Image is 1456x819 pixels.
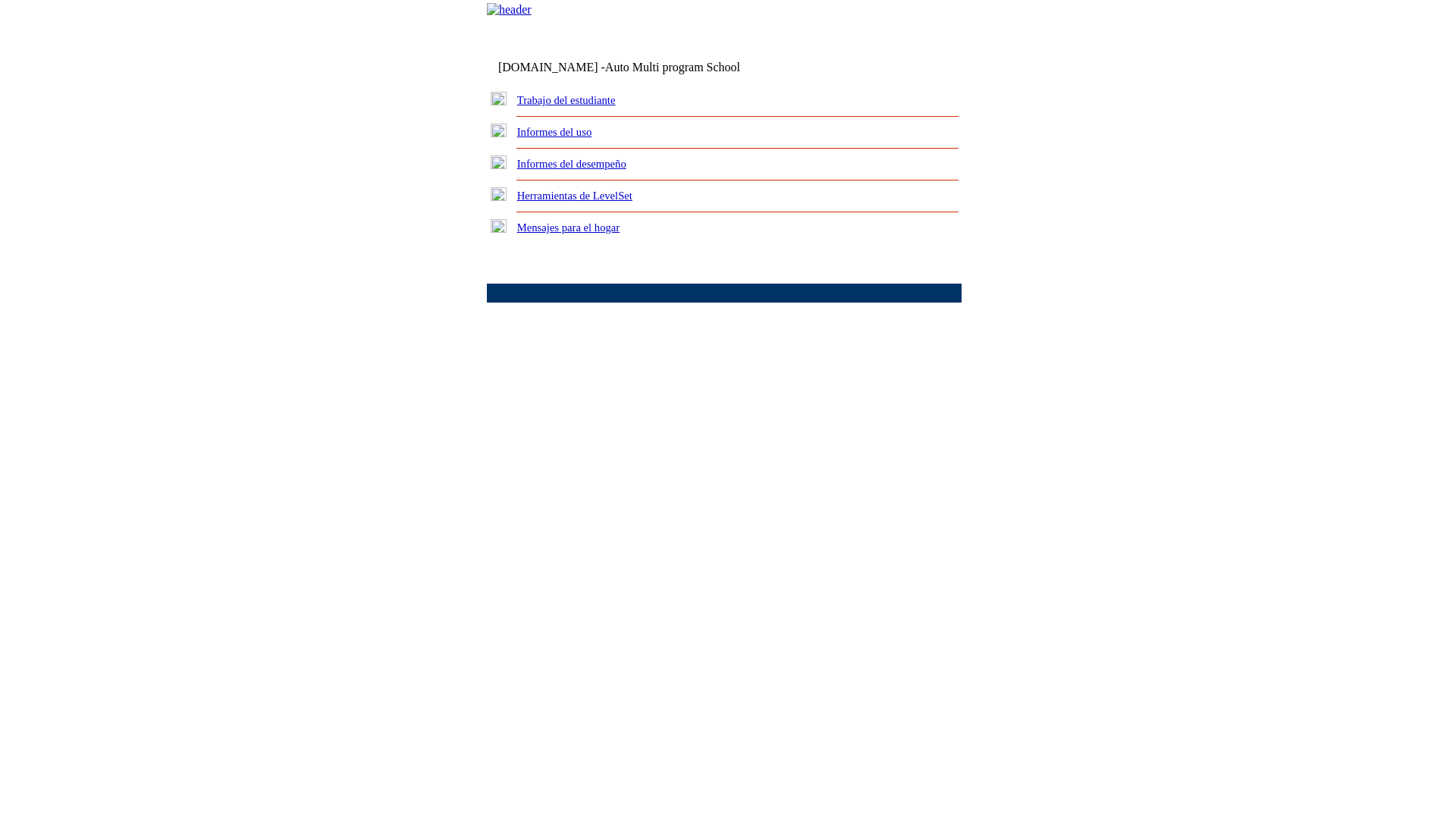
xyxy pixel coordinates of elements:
img: plus.gif [491,219,507,233]
a: Informes del uso [517,126,592,138]
a: Informes del desempeño [517,158,626,170]
nobr: Auto Multi program School [605,61,740,74]
img: plus.gif [491,155,507,169]
a: Mensajes para el hogar [517,221,620,234]
img: plus.gif [491,92,507,105]
a: Trabajo del estudiante [517,94,616,106]
img: header [487,3,532,17]
a: Herramientas de LevelSet [517,190,632,202]
img: plus.gif [491,124,507,137]
td: [DOMAIN_NAME] - [498,61,777,74]
img: plus.gif [491,187,507,201]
